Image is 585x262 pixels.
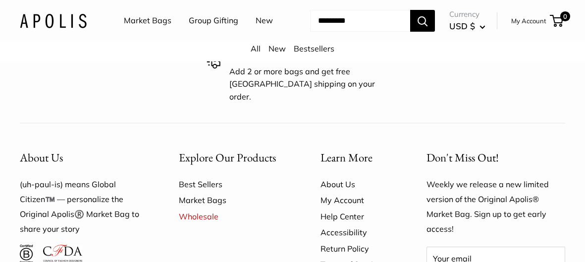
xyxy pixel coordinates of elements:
a: My Account [320,192,392,208]
a: New [256,13,273,28]
span: Learn More [320,150,372,165]
p: Add 2 or more bags and get free [GEOGRAPHIC_DATA] shipping on your order. [229,65,379,104]
span: Currency [449,7,485,21]
p: Weekly we release a new limited version of the Original Apolis® Market Bag. Sign up to get early ... [426,177,565,237]
button: USD $ [449,18,485,34]
span: 0 [560,11,570,21]
button: Learn More [320,148,392,167]
button: Search [410,10,435,32]
a: Best Sellers [179,176,286,192]
button: Explore Our Products [179,148,286,167]
span: About Us [20,150,63,165]
a: Group Gifting [189,13,238,28]
a: Accessibility [320,224,392,240]
a: 0 [551,15,563,27]
a: Help Center [320,209,392,224]
a: All [251,44,261,53]
a: Market Bags [179,192,286,208]
a: My Account [511,15,546,27]
span: Explore Our Products [179,150,276,165]
a: About Us [320,176,392,192]
span: USD $ [449,21,475,31]
a: Return Policy [320,241,392,257]
input: Search... [310,10,410,32]
button: About Us [20,148,144,167]
a: Bestsellers [294,44,334,53]
a: Wholesale [179,209,286,224]
img: Apolis [20,13,87,28]
a: New [268,44,286,53]
p: Don't Miss Out! [426,148,565,167]
p: (uh-paul-is) means Global Citizen™️ — personalize the Original Apolis®️ Market Bag to share your ... [20,177,144,237]
a: Market Bags [124,13,171,28]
